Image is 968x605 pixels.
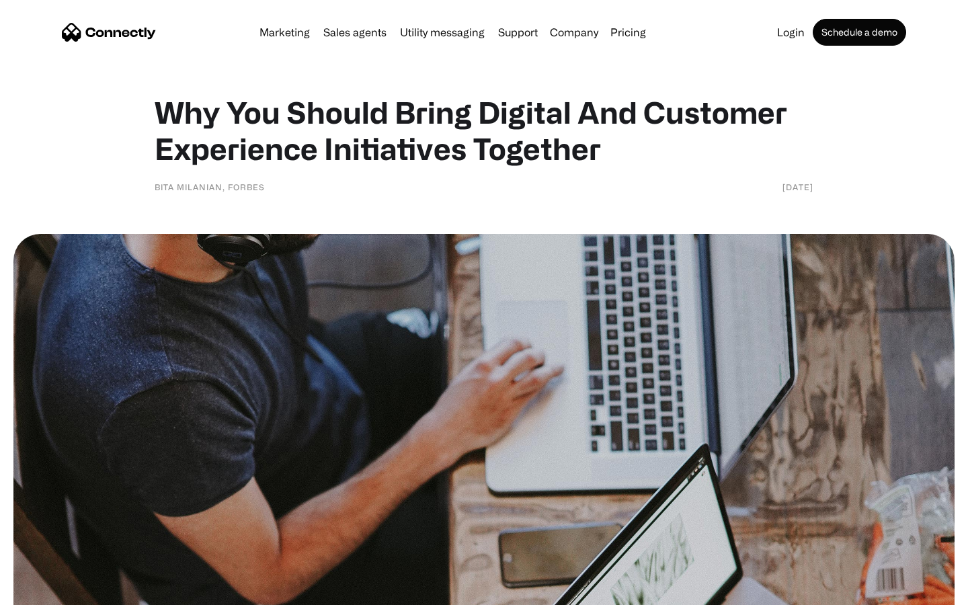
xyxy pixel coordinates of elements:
[27,581,81,600] ul: Language list
[813,19,906,46] a: Schedule a demo
[493,27,543,38] a: Support
[13,581,81,600] aside: Language selected: English
[782,180,813,194] div: [DATE]
[550,23,598,42] div: Company
[605,27,651,38] a: Pricing
[155,180,265,194] div: Bita Milanian, Forbes
[395,27,490,38] a: Utility messaging
[318,27,392,38] a: Sales agents
[772,27,810,38] a: Login
[155,94,813,167] h1: Why You Should Bring Digital And Customer Experience Initiatives Together
[254,27,315,38] a: Marketing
